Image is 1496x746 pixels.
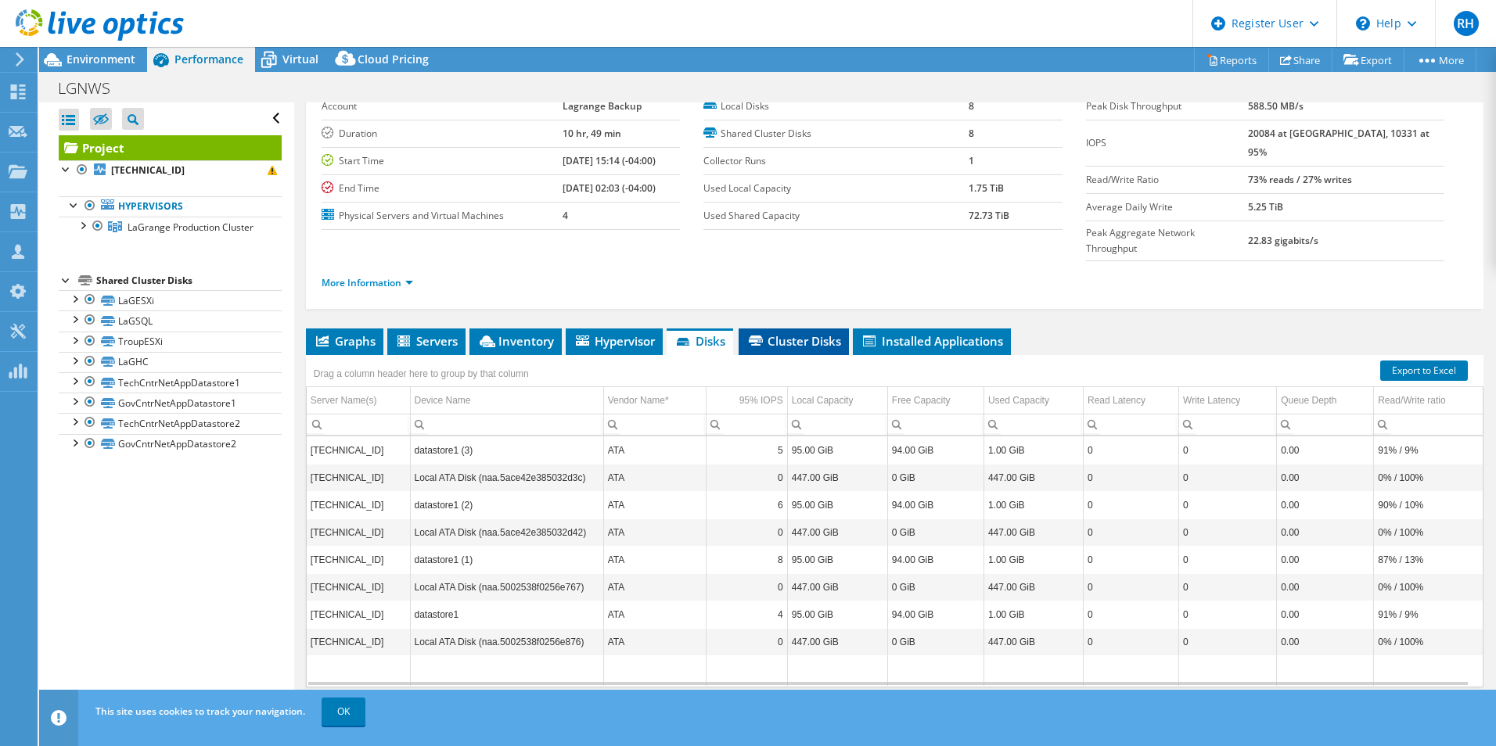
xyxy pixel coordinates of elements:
td: Column Free Capacity, Value 94.00 GiB [887,436,984,464]
td: Column Free Capacity, Value 0 GiB [887,628,984,655]
b: [DATE] 02:03 (-04:00) [563,181,656,195]
label: Duration [322,126,563,142]
a: [TECHNICAL_ID] [59,160,282,181]
span: Installed Applications [861,333,1003,349]
span: Servers [395,333,458,349]
td: Column Device Name, Value Local ATA Disk (naa.5ace42e385032d3c) [410,464,603,491]
td: Column 95% IOPS, Value 8 [706,546,787,573]
label: Peak Disk Throughput [1086,99,1249,114]
td: Column Local Capacity, Value 95.00 GiB [787,436,887,464]
td: Column Server Name(s), Value 10.10.28.201 [307,628,410,655]
div: Read/Write ratio [1378,391,1445,410]
td: Column Server Name(s), Value 10.10.28.204 [307,464,410,491]
div: 95% IOPS [739,391,783,410]
div: Device Name [415,391,471,410]
b: 588.50 MB/s [1248,99,1304,113]
td: Column Read/Write ratio, Value 90% / 10% [1374,491,1483,518]
h1: LGNWS [51,80,135,97]
b: 4 [563,209,568,222]
label: Used Local Capacity [703,181,969,196]
td: Column Server Name(s), Value 10.10.28.203 [307,518,410,546]
span: Cloud Pricing [358,52,429,66]
td: Column Queue Depth, Value 0.00 [1277,546,1374,573]
b: 5.25 TiB [1248,200,1283,213]
td: Column Used Capacity, Filter cell [984,414,1083,435]
b: [TECHNICAL_ID] [111,163,185,177]
td: Column Queue Depth, Value 0.00 [1277,464,1374,491]
td: Column Local Capacity, Value 447.00 GiB [787,628,887,655]
label: Read/Write Ratio [1086,172,1249,188]
td: Column Vendor Name*, Value ATA [603,518,706,546]
td: Column Vendor Name*, Value ATA [603,601,706,628]
label: Used Shared Capacity [703,208,969,224]
a: GovCntrNetAppDatastore1 [59,393,282,413]
td: Column Vendor Name*, Value ATA [603,628,706,655]
td: Column Read Latency, Value 0 [1083,601,1178,628]
td: Column Device Name, Value datastore1 (1) [410,546,603,573]
td: Column Local Capacity, Value 95.00 GiB [787,546,887,573]
b: 8 [969,99,974,113]
div: Local Capacity [792,391,854,410]
label: Peak Aggregate Network Throughput [1086,225,1249,256]
td: Column Queue Depth, Value 0.00 [1277,518,1374,546]
td: Queue Depth Column [1277,387,1374,414]
svg: \n [1356,16,1370,30]
span: Virtual [282,52,318,66]
td: Column Read Latency, Value 0 [1083,464,1178,491]
td: Read/Write ratio Column [1374,387,1483,414]
td: Column Device Name, Filter cell [410,414,603,435]
a: More [1404,48,1476,72]
td: Column Used Capacity, Value 447.00 GiB [984,573,1083,601]
span: Cluster Disks [746,333,841,349]
td: Vendor Name* Column [603,387,706,414]
div: Vendor Name* [608,391,669,410]
b: 72.73 TiB [969,209,1009,222]
td: Column Read Latency, Value 0 [1083,573,1178,601]
td: Column 95% IOPS, Value 0 [706,464,787,491]
td: Column Server Name(s), Value 10.10.28.202 [307,546,410,573]
td: Column Vendor Name*, Value ATA [603,464,706,491]
td: Column Local Capacity, Filter cell [787,414,887,435]
b: [DATE] 15:14 (-04:00) [563,154,656,167]
td: Column 95% IOPS, Value 6 [706,491,787,518]
td: 95% IOPS Column [706,387,787,414]
td: Column Vendor Name*, Value ATA [603,491,706,518]
td: Column Write Latency, Value 0 [1179,518,1277,546]
a: OK [322,698,365,726]
label: Local Disks [703,99,969,114]
td: Free Capacity Column [887,387,984,414]
a: LaGESXi [59,290,282,310]
td: Column Read/Write ratio, Value 0% / 100% [1374,518,1483,546]
td: Column Used Capacity, Value 447.00 GiB [984,464,1083,491]
td: Column Read/Write ratio, Filter cell [1374,414,1483,435]
td: Column Read Latency, Value 0 [1083,518,1178,546]
div: Shared Cluster Disks [96,271,282,290]
span: Hypervisor [574,333,655,349]
td: Column Local Capacity, Value 95.00 GiB [787,491,887,518]
td: Column Write Latency, Value 0 [1179,464,1277,491]
td: Column Queue Depth, Value 0.00 [1277,491,1374,518]
td: Column Write Latency, Value 0 [1179,546,1277,573]
label: Average Daily Write [1086,199,1249,215]
td: Column 95% IOPS, Value 0 [706,573,787,601]
td: Column Free Capacity, Value 0 GiB [887,464,984,491]
td: Column Read/Write ratio, Value 91% / 9% [1374,601,1483,628]
td: Used Capacity Column [984,387,1083,414]
td: Column Vendor Name*, Value ATA [603,436,706,464]
label: IOPS [1086,135,1249,151]
td: Read Latency Column [1083,387,1178,414]
td: Column Vendor Name*, Value ATA [603,546,706,573]
span: RH [1454,11,1479,36]
td: Column Local Capacity, Value 447.00 GiB [787,464,887,491]
td: Column Read/Write ratio, Value 87% / 13% [1374,546,1483,573]
label: Shared Cluster Disks [703,126,969,142]
td: Column Device Name, Value datastore1 (2) [410,491,603,518]
td: Column Write Latency, Value 0 [1179,491,1277,518]
td: Column Free Capacity, Value 94.00 GiB [887,601,984,628]
td: Column Read Latency, Value 0 [1083,436,1178,464]
td: Column Read Latency, Value 0 [1083,546,1178,573]
b: 1.75 TiB [969,181,1004,195]
b: 10 hr, 49 min [563,127,621,140]
td: Column 95% IOPS, Value 4 [706,601,787,628]
td: Column Free Capacity, Filter cell [887,414,984,435]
